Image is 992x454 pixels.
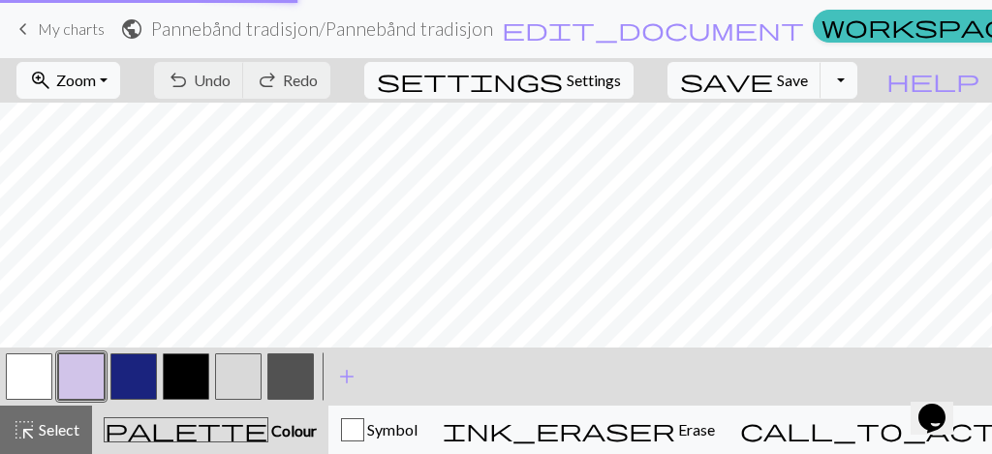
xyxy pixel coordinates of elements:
[105,416,267,443] span: palette
[364,62,634,99] button: SettingsSettings
[680,67,773,94] span: save
[38,19,105,38] span: My charts
[377,67,563,94] span: settings
[667,62,821,99] button: Save
[335,363,358,390] span: add
[328,406,430,454] button: Symbol
[268,421,317,439] span: Colour
[13,416,36,443] span: highlight_alt
[16,62,120,99] button: Zoom
[12,15,35,43] span: keyboard_arrow_left
[36,420,79,439] span: Select
[502,15,804,43] span: edit_document
[56,71,96,89] span: Zoom
[675,420,715,439] span: Erase
[777,71,808,89] span: Save
[151,17,493,40] h2: Pannebånd tradisjon / Pannebånd tradisjon
[430,406,728,454] button: Erase
[12,13,105,45] a: My charts
[886,67,979,94] span: help
[911,377,973,435] iframe: chat widget
[443,416,675,443] span: ink_eraser
[377,69,563,92] i: Settings
[29,67,52,94] span: zoom_in
[120,15,143,43] span: public
[364,420,418,439] span: Symbol
[567,69,621,92] span: Settings
[92,406,328,454] button: Colour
